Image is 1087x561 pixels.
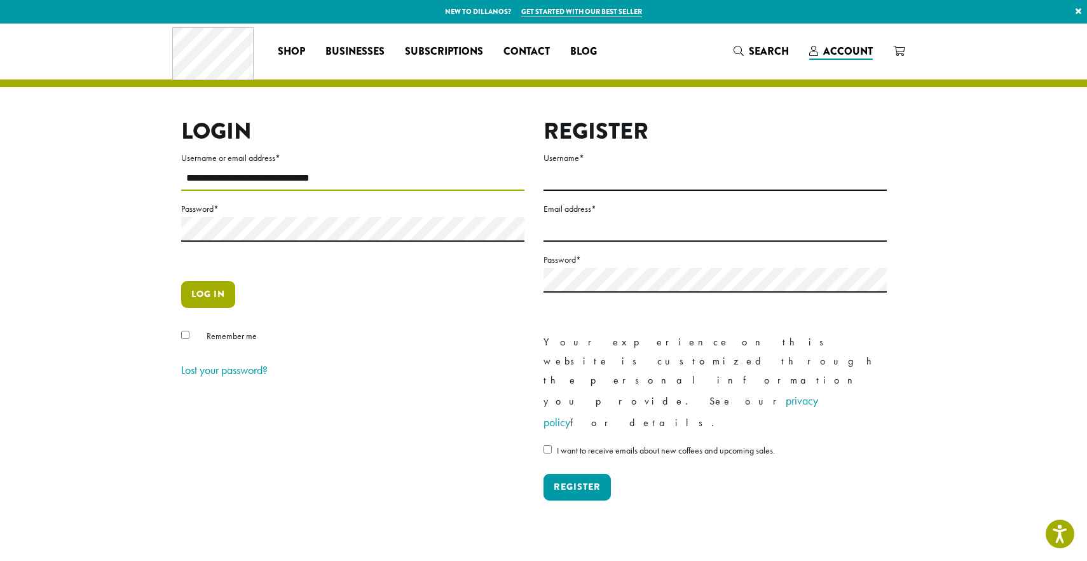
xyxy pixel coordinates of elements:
[543,474,611,501] button: Register
[503,44,550,60] span: Contact
[823,44,873,59] span: Account
[557,445,775,456] span: I want to receive emails about new coffees and upcoming sales.
[181,201,524,217] label: Password
[723,41,799,62] a: Search
[181,150,524,166] label: Username or email address
[543,393,818,429] a: privacy policy
[181,118,524,145] h2: Login
[543,252,887,268] label: Password
[521,6,642,17] a: Get started with our best seller
[207,330,257,342] span: Remember me
[749,44,789,59] span: Search
[268,41,315,62] a: Shop
[543,333,887,433] p: Your experience on this website is customized through the personal information you provide. See o...
[543,118,887,145] h2: Register
[181,363,268,377] a: Lost your password?
[543,150,887,166] label: Username
[543,201,887,217] label: Email address
[543,445,552,454] input: I want to receive emails about new coffees and upcoming sales.
[570,44,597,60] span: Blog
[405,44,483,60] span: Subscriptions
[181,281,235,308] button: Log in
[278,44,305,60] span: Shop
[325,44,385,60] span: Businesses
